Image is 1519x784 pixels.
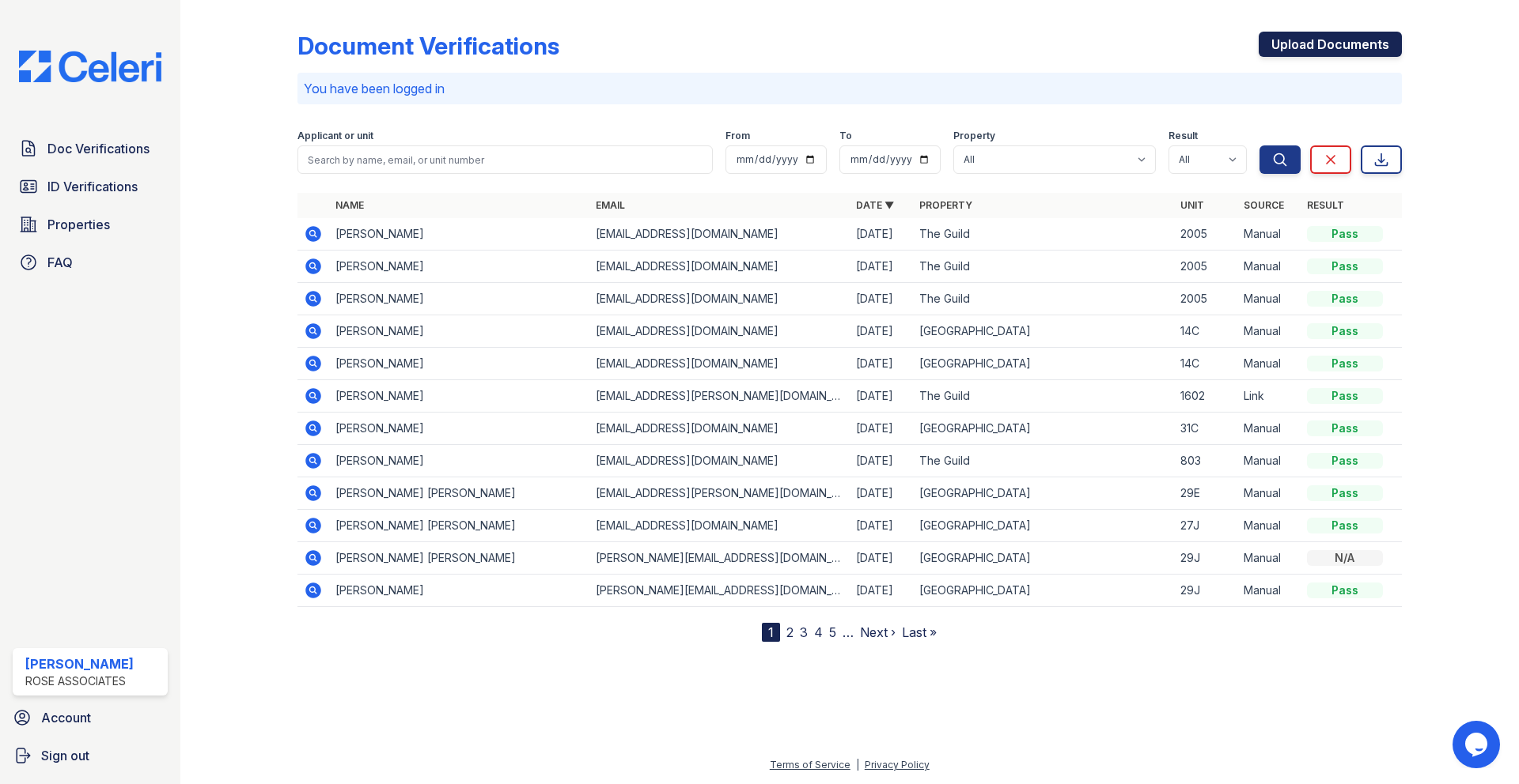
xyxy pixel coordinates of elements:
td: [DATE] [850,445,913,477]
td: [GEOGRAPHIC_DATA] [913,477,1173,510]
div: Pass [1307,258,1383,274]
td: 29J [1174,575,1237,607]
td: [PERSON_NAME] [329,218,589,251]
a: Last » [902,624,937,640]
td: 1602 [1174,380,1237,413]
td: [PERSON_NAME] [329,413,589,445]
a: Terms of Service [770,759,850,771]
td: [GEOGRAPHIC_DATA] [913,510,1173,542]
td: 803 [1174,445,1237,477]
a: Unit [1180,199,1204,211]
div: | [856,759,859,771]
a: Account [6,702,174,733]
td: [EMAIL_ADDRESS][PERSON_NAME][DOMAIN_NAME] [589,380,850,413]
td: [DATE] [850,413,913,445]
div: Document Verifications [297,32,559,60]
div: Pass [1307,582,1383,598]
label: From [725,130,750,142]
td: [PERSON_NAME] [329,348,589,380]
div: Rose Associates [25,673,134,689]
td: [PERSON_NAME] [329,283,589,315]
div: Pass [1307,388,1383,404]
label: Property [953,130,995,142]
td: Manual [1237,445,1301,477]
td: [DATE] [850,510,913,542]
div: Pass [1307,323,1383,339]
td: 29J [1174,542,1237,575]
a: Sign out [6,740,174,771]
td: Manual [1237,542,1301,575]
td: [DATE] [850,477,913,510]
td: 2005 [1174,251,1237,283]
td: The Guild [913,251,1173,283]
td: 27J [1174,510,1237,542]
a: FAQ [13,247,168,278]
td: [EMAIL_ADDRESS][DOMAIN_NAME] [589,283,850,315]
td: The Guild [913,380,1173,413]
a: Date ▼ [856,199,894,211]
td: 14C [1174,348,1237,380]
input: Search by name, email, or unit number [297,145,713,174]
td: Manual [1237,477,1301,510]
div: 1 [762,623,780,642]
td: [DATE] [850,348,913,380]
td: [PERSON_NAME] [329,575,589,607]
p: You have been logged in [304,79,1396,98]
a: 3 [800,624,808,640]
div: Pass [1307,291,1383,307]
td: [DATE] [850,542,913,575]
td: [PERSON_NAME][EMAIL_ADDRESS][DOMAIN_NAME] [589,542,850,575]
span: FAQ [47,253,73,272]
a: Next › [860,624,896,640]
div: Pass [1307,420,1383,436]
span: … [843,623,854,642]
td: [EMAIL_ADDRESS][DOMAIN_NAME] [589,315,850,348]
td: The Guild [913,218,1173,251]
a: Result [1307,199,1344,211]
td: [GEOGRAPHIC_DATA] [913,315,1173,348]
a: ID Verifications [13,171,168,202]
td: The Guild [913,283,1173,315]
td: Manual [1237,510,1301,542]
td: 31C [1174,413,1237,445]
a: 4 [814,624,823,640]
td: [PERSON_NAME] [329,315,589,348]
td: [EMAIL_ADDRESS][DOMAIN_NAME] [589,218,850,251]
td: The Guild [913,445,1173,477]
a: Property [919,199,972,211]
div: Pass [1307,485,1383,501]
a: Doc Verifications [13,133,168,164]
td: Manual [1237,283,1301,315]
td: [EMAIL_ADDRESS][DOMAIN_NAME] [589,348,850,380]
div: Pass [1307,226,1383,242]
td: [GEOGRAPHIC_DATA] [913,575,1173,607]
img: CE_Logo_Blue-a8612792a0a2168367f1c8372b55b34899dd931a85d93a1a3d3e32e68fde9ad4.png [6,51,174,82]
td: [EMAIL_ADDRESS][DOMAIN_NAME] [589,413,850,445]
td: [GEOGRAPHIC_DATA] [913,542,1173,575]
td: Manual [1237,315,1301,348]
td: [PERSON_NAME] [329,445,589,477]
td: Link [1237,380,1301,413]
td: Manual [1237,251,1301,283]
div: Pass [1307,453,1383,469]
td: [DATE] [850,315,913,348]
td: [DATE] [850,575,913,607]
label: To [839,130,852,142]
td: 2005 [1174,218,1237,251]
div: N/A [1307,550,1383,566]
td: [PERSON_NAME] [329,380,589,413]
a: Privacy Policy [865,759,930,771]
td: [EMAIL_ADDRESS][DOMAIN_NAME] [589,445,850,477]
td: [PERSON_NAME] [PERSON_NAME] [329,510,589,542]
td: 2005 [1174,283,1237,315]
a: Source [1244,199,1284,211]
span: ID Verifications [47,177,138,196]
div: [PERSON_NAME] [25,654,134,673]
td: 14C [1174,315,1237,348]
span: Properties [47,215,110,234]
div: Pass [1307,356,1383,371]
td: Manual [1237,575,1301,607]
td: Manual [1237,348,1301,380]
td: [GEOGRAPHIC_DATA] [913,413,1173,445]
